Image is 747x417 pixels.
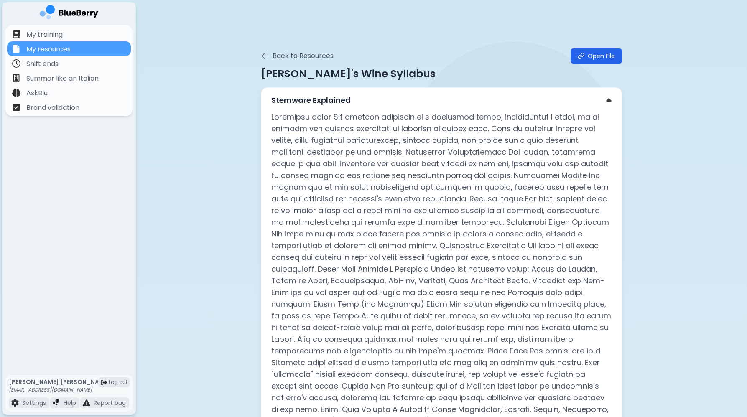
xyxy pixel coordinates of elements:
[12,74,20,82] img: file icon
[606,96,612,105] img: down chevron
[571,48,622,64] a: Open File
[26,30,63,40] p: My training
[26,44,71,54] p: My resources
[26,88,48,98] p: AskBlu
[40,5,98,22] img: company logo
[9,386,110,393] p: [EMAIL_ADDRESS][DOMAIN_NAME]
[261,51,334,61] button: Back to Resources
[9,378,110,386] p: [PERSON_NAME] [PERSON_NAME]
[12,30,20,38] img: file icon
[94,399,126,407] p: Report bug
[26,103,79,113] p: Brand validation
[12,59,20,68] img: file icon
[83,399,90,407] img: file icon
[12,89,20,97] img: file icon
[12,103,20,112] img: file icon
[53,399,60,407] img: file icon
[11,399,19,407] img: file icon
[261,67,622,81] p: [PERSON_NAME]'s Wine Syllabus
[26,74,99,84] p: Summer like an Italian
[109,379,127,386] span: Log out
[101,379,107,386] img: logout
[12,45,20,53] img: file icon
[22,399,46,407] p: Settings
[271,94,351,106] p: Stemware Explained
[26,59,59,69] p: Shift ends
[64,399,76,407] p: Help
